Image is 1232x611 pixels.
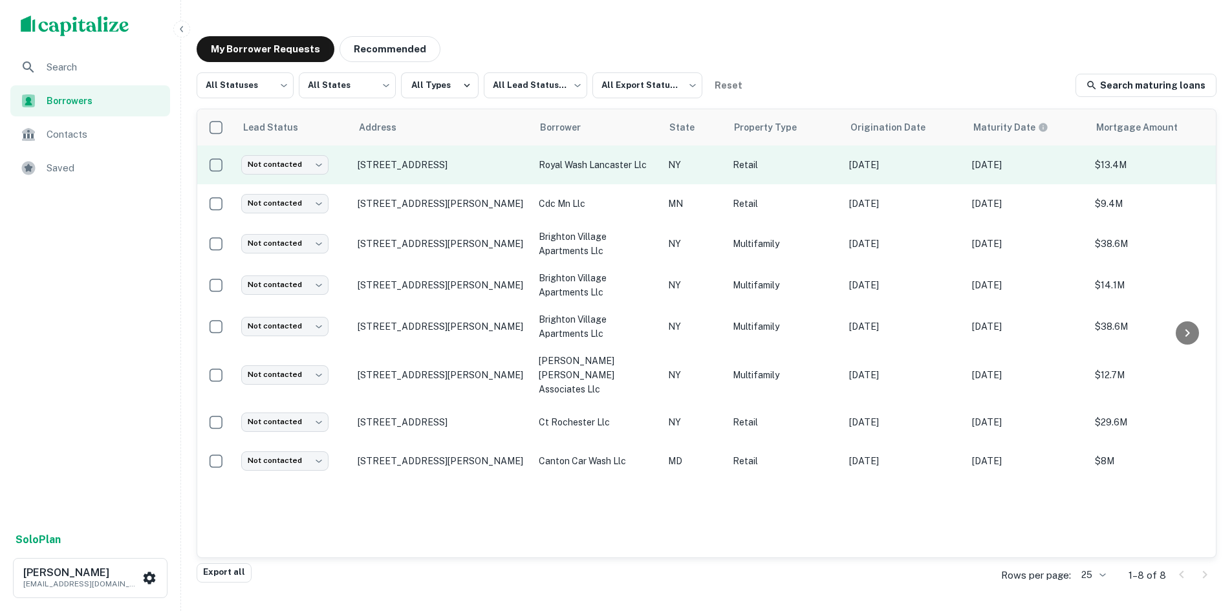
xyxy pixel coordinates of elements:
[299,69,396,102] div: All States
[47,127,162,142] span: Contacts
[972,278,1082,292] p: [DATE]
[241,275,329,294] div: Not contacted
[540,120,598,135] span: Borrower
[359,120,413,135] span: Address
[1095,454,1211,468] p: $8M
[708,72,749,98] button: Reset
[966,109,1088,145] th: Maturity dates displayed may be estimated. Please contact the lender for the most accurate maturi...
[668,197,720,211] p: MN
[733,278,836,292] p: Multifamily
[358,369,526,381] p: [STREET_ADDRESS][PERSON_NAME]
[358,198,526,209] p: [STREET_ADDRESS][PERSON_NAME]
[849,278,959,292] p: [DATE]
[235,109,351,145] th: Lead Status
[849,319,959,334] p: [DATE]
[849,454,959,468] p: [DATE]
[47,160,162,176] span: Saved
[849,415,959,429] p: [DATE]
[1095,368,1211,382] p: $12.7M
[668,454,720,468] p: MD
[1095,278,1211,292] p: $14.1M
[1095,158,1211,172] p: $13.4M
[10,85,170,116] a: Borrowers
[351,109,532,145] th: Address
[241,194,329,213] div: Not contacted
[539,230,655,258] p: brighton village apartments llc
[23,578,140,590] p: [EMAIL_ADDRESS][DOMAIN_NAME]
[539,312,655,341] p: brighton village apartments llc
[669,120,711,135] span: State
[197,69,294,102] div: All Statuses
[47,94,162,108] span: Borrowers
[733,454,836,468] p: Retail
[358,321,526,332] p: [STREET_ADDRESS][PERSON_NAME]
[241,317,329,336] div: Not contacted
[484,69,587,102] div: All Lead Statuses
[10,153,170,184] a: Saved
[733,368,836,382] p: Multifamily
[1076,566,1108,584] div: 25
[539,271,655,299] p: brighton village apartments llc
[1095,237,1211,251] p: $38.6M
[10,119,170,150] a: Contacts
[16,532,61,548] a: SoloPlan
[401,72,479,98] button: All Types
[1095,319,1211,334] p: $38.6M
[241,234,329,253] div: Not contacted
[849,368,959,382] p: [DATE]
[733,237,836,251] p: Multifamily
[241,451,329,470] div: Not contacted
[21,16,129,36] img: capitalize-logo.png
[972,415,1082,429] p: [DATE]
[1095,197,1211,211] p: $9.4M
[733,158,836,172] p: Retail
[733,197,836,211] p: Retail
[668,278,720,292] p: NY
[539,158,655,172] p: royal wash lancaster llc
[358,159,526,171] p: [STREET_ADDRESS]
[972,237,1082,251] p: [DATE]
[1167,508,1232,570] iframe: Chat Widget
[850,120,942,135] span: Origination Date
[358,455,526,467] p: [STREET_ADDRESS][PERSON_NAME]
[973,120,1035,134] h6: Maturity Date
[973,120,1065,134] span: Maturity dates displayed may be estimated. Please contact the lender for the most accurate maturi...
[539,354,655,396] p: [PERSON_NAME] [PERSON_NAME] associates llc
[358,416,526,428] p: [STREET_ADDRESS]
[23,568,140,578] h6: [PERSON_NAME]
[16,533,61,546] strong: Solo Plan
[849,237,959,251] p: [DATE]
[668,415,720,429] p: NY
[539,197,655,211] p: cdc mn llc
[1001,568,1071,583] p: Rows per page:
[972,197,1082,211] p: [DATE]
[1129,568,1166,583] p: 1–8 of 8
[13,558,168,598] button: [PERSON_NAME][EMAIL_ADDRESS][DOMAIN_NAME]
[972,158,1082,172] p: [DATE]
[972,368,1082,382] p: [DATE]
[668,158,720,172] p: NY
[539,415,655,429] p: ct rochester llc
[972,319,1082,334] p: [DATE]
[532,109,662,145] th: Borrower
[1088,109,1218,145] th: Mortgage Amount
[197,36,334,62] button: My Borrower Requests
[340,36,440,62] button: Recommended
[726,109,843,145] th: Property Type
[973,120,1048,134] div: Maturity dates displayed may be estimated. Please contact the lender for the most accurate maturi...
[843,109,966,145] th: Origination Date
[47,59,162,75] span: Search
[197,563,252,583] button: Export all
[972,454,1082,468] p: [DATE]
[668,319,720,334] p: NY
[10,52,170,83] a: Search
[849,197,959,211] p: [DATE]
[733,415,836,429] p: Retail
[358,238,526,250] p: [STREET_ADDRESS][PERSON_NAME]
[243,120,315,135] span: Lead Status
[1095,415,1211,429] p: $29.6M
